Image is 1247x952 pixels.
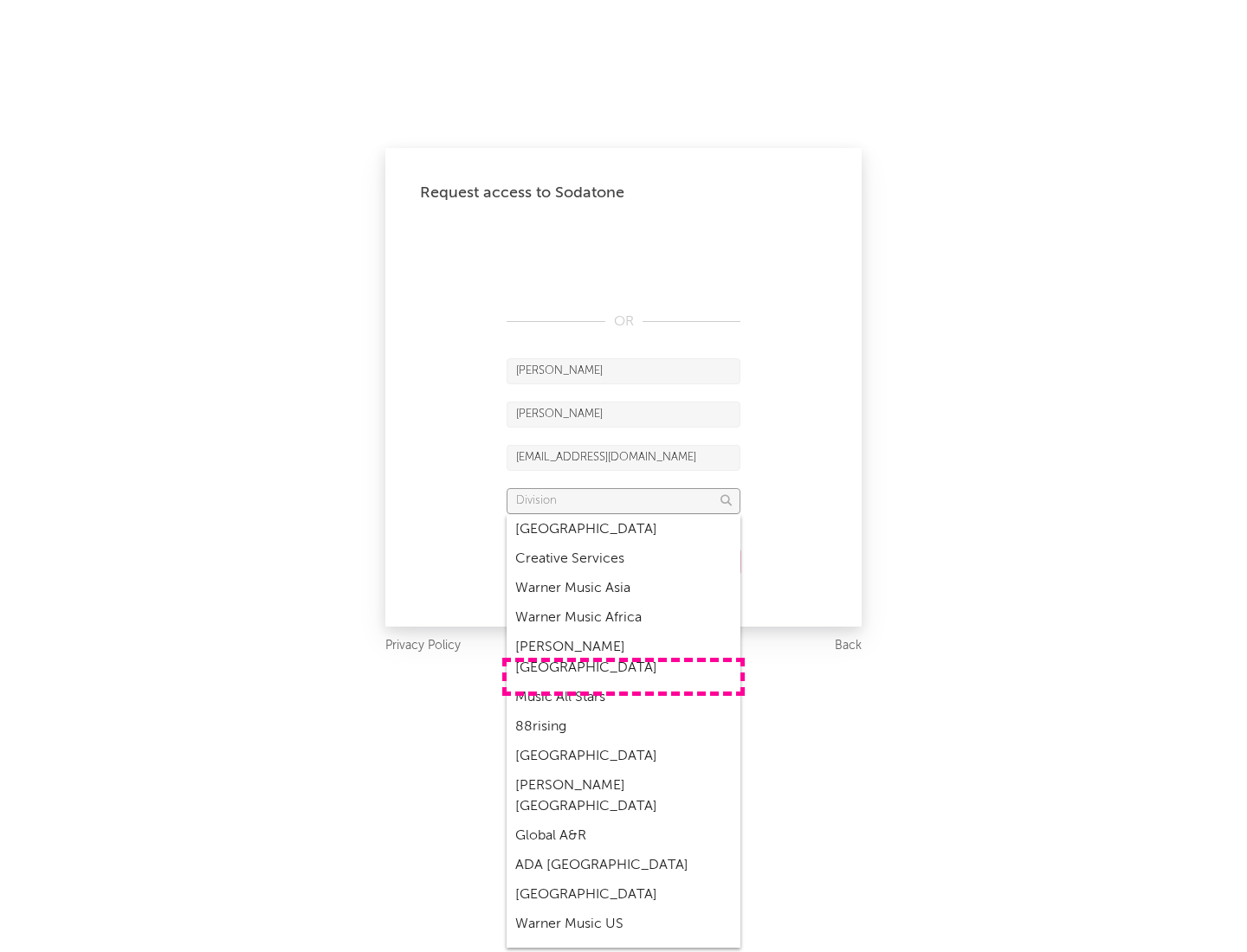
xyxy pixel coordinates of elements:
[507,821,740,851] div: Global A&R
[507,880,740,910] div: [GEOGRAPHIC_DATA]
[507,683,740,712] div: Music All Stars
[507,488,740,514] input: Division
[835,635,862,657] a: Back
[385,635,461,657] a: Privacy Policy
[507,633,740,683] div: [PERSON_NAME] [GEOGRAPHIC_DATA]
[507,574,740,603] div: Warner Music Asia
[507,402,740,428] input: Last Name
[507,515,740,544] div: [GEOGRAPHIC_DATA]
[507,771,740,821] div: [PERSON_NAME] [GEOGRAPHIC_DATA]
[507,445,740,471] input: Email
[507,544,740,574] div: Creative Services
[420,183,827,203] div: Request access to Sodatone
[507,312,740,332] div: OR
[507,742,740,771] div: [GEOGRAPHIC_DATA]
[507,358,740,384] input: First Name
[507,910,740,939] div: Warner Music US
[507,603,740,633] div: Warner Music Africa
[507,712,740,742] div: 88rising
[507,851,740,880] div: ADA [GEOGRAPHIC_DATA]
